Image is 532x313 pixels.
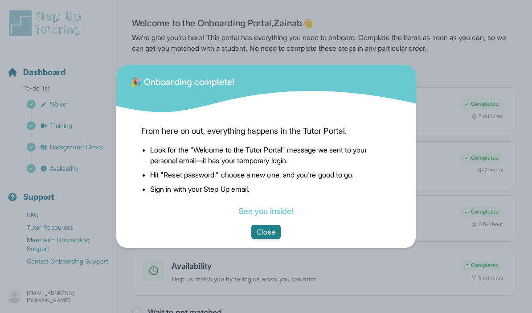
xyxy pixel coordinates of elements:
[141,125,391,137] span: From here on out, everything happens in the Tutor Portal.
[150,184,391,194] li: Sign in with your Step Up email.
[150,144,391,166] li: Look for the "Welcome to the Tutor Portal" message we sent to your personal email—it has your tem...
[239,206,293,216] a: See you inside!
[251,225,280,239] button: Close
[131,70,235,88] div: 🎉 Onboarding complete!
[150,169,391,180] li: Hit "Reset password," choose a new one, and you're good to go.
